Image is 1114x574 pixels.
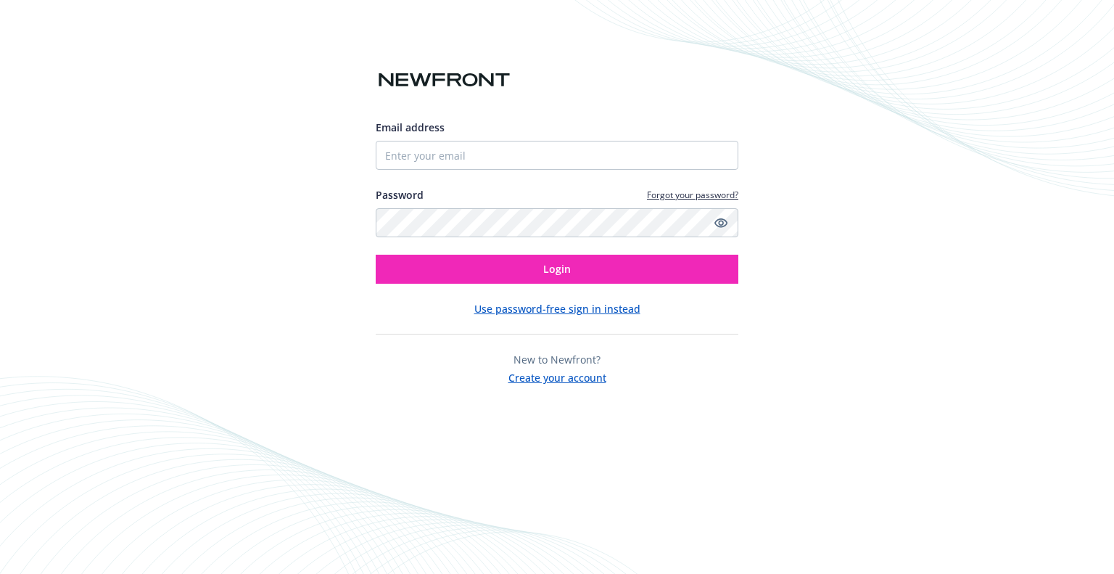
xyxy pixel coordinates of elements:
[647,189,738,201] a: Forgot your password?
[508,367,606,385] button: Create your account
[376,255,738,284] button: Login
[376,208,738,237] input: Enter your password
[376,141,738,170] input: Enter your email
[376,120,445,134] span: Email address
[543,262,571,276] span: Login
[712,214,730,231] a: Show password
[376,67,513,93] img: Newfront logo
[513,353,601,366] span: New to Newfront?
[376,187,424,202] label: Password
[474,301,640,316] button: Use password-free sign in instead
